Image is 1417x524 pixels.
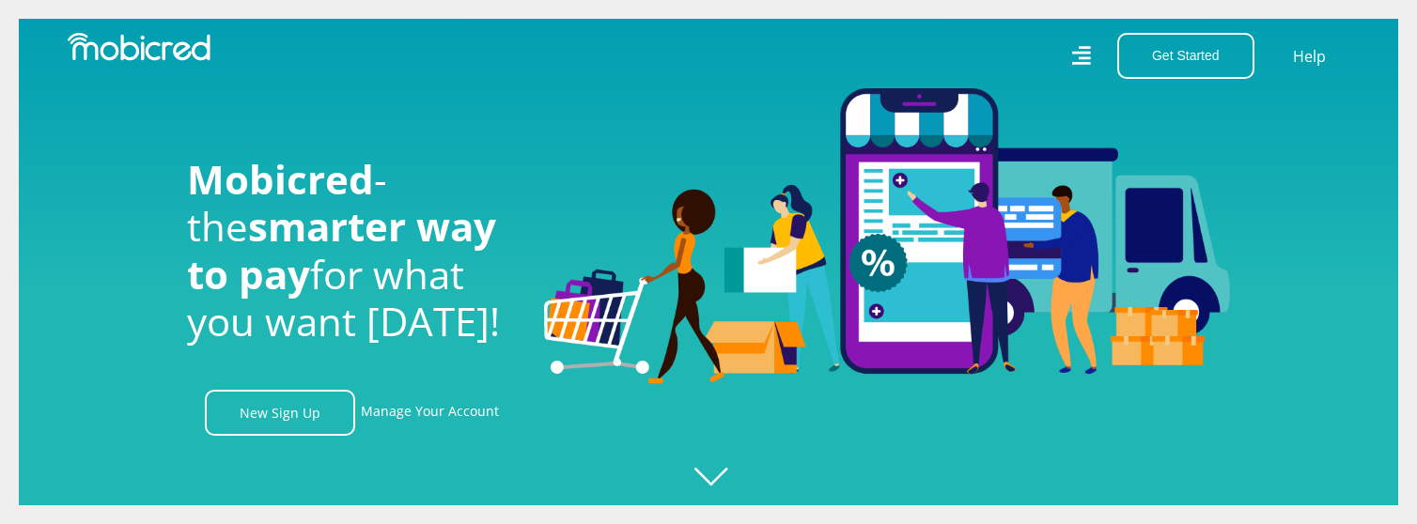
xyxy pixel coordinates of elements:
[544,88,1230,385] img: Welcome to Mobicred
[205,390,355,436] a: New Sign Up
[1117,33,1254,79] button: Get Started
[187,156,516,346] h1: - the for what you want [DATE]!
[187,199,496,300] span: smarter way to pay
[187,152,374,206] span: Mobicred
[361,390,499,436] a: Manage Your Account
[1292,44,1327,69] a: Help
[68,33,210,61] img: Mobicred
